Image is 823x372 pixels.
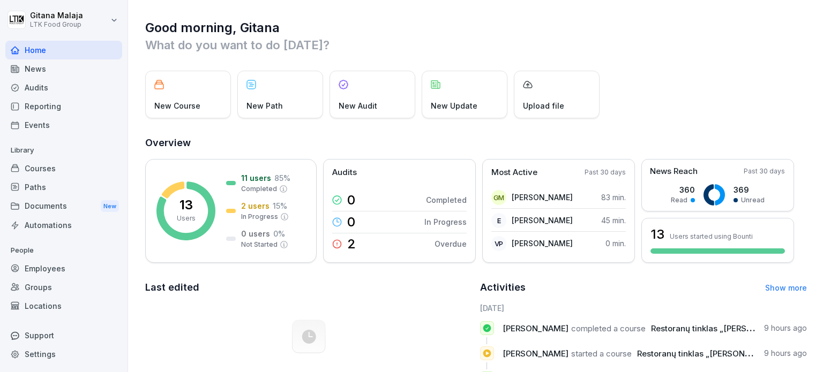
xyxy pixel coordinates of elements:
a: Locations [5,297,122,315]
a: Settings [5,345,122,363]
div: E [491,213,506,228]
span: [PERSON_NAME] [503,348,568,359]
a: Events [5,116,122,134]
p: [PERSON_NAME] [512,238,573,249]
a: Courses [5,159,122,178]
p: Not Started [241,240,278,249]
a: News [5,59,122,78]
p: 2 users [241,200,270,211]
p: What do you want to do [DATE]? [145,36,807,54]
a: Show more [765,283,807,292]
p: Overdue [435,238,467,249]
p: 13 [179,199,193,211]
p: 0 users [241,228,270,239]
a: Employees [5,259,122,278]
p: Unread [741,195,765,205]
p: 83 min. [601,192,626,203]
a: Reporting [5,97,122,116]
p: Completed [426,194,467,206]
a: Groups [5,278,122,297]
a: Paths [5,178,122,196]
p: Upload file [523,100,564,111]
p: Users [177,214,196,223]
p: New Update [431,100,477,111]
div: Support [5,326,122,345]
p: 369 [734,184,765,195]
p: In Progress [241,212,278,222]
p: Library [5,142,122,159]
span: started a course [571,348,632,359]
p: New Audit [339,100,377,111]
p: New Course [154,100,200,111]
p: People [5,242,122,259]
h6: [DATE] [480,302,807,314]
p: Most Active [491,166,537,179]
p: New Path [246,100,283,111]
p: Past 30 days [585,168,626,177]
p: 45 min. [601,215,626,226]
a: Automations [5,216,122,234]
div: Documents [5,196,122,216]
p: 0 min. [605,238,626,249]
p: 0 [347,194,355,207]
p: 9 hours ago [764,323,807,333]
div: GM [491,190,506,205]
p: LTK Food Group [30,21,83,28]
div: VP [491,236,506,251]
p: Past 30 days [744,166,785,176]
h2: Last edited [145,280,473,295]
p: 15 % [273,200,287,211]
p: Read [671,195,687,205]
p: 2 [347,238,356,250]
p: 0 [347,216,355,229]
span: completed a course [571,323,646,333]
p: [PERSON_NAME] [512,215,573,226]
a: DocumentsNew [5,196,122,216]
p: In Progress [424,216,467,227]
a: Home [5,41,122,59]
div: New [101,200,119,212]
h2: Activities [480,280,526,295]
p: 11 users [241,172,271,184]
p: 360 [671,184,695,195]
h1: Good morning, Gitana [145,19,807,36]
h3: 13 [650,225,664,244]
p: Gitana Malaja [30,11,83,20]
p: Users started using Bounti [670,232,753,240]
h2: Overview [145,135,807,150]
p: Audits [332,166,357,179]
p: News Reach [650,165,698,178]
p: 85 % [274,172,290,184]
p: Completed [241,184,277,194]
p: 0 % [273,228,285,239]
a: Audits [5,78,122,97]
p: [PERSON_NAME] [512,192,573,203]
p: 9 hours ago [764,348,807,359]
span: [PERSON_NAME] [503,323,568,333]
